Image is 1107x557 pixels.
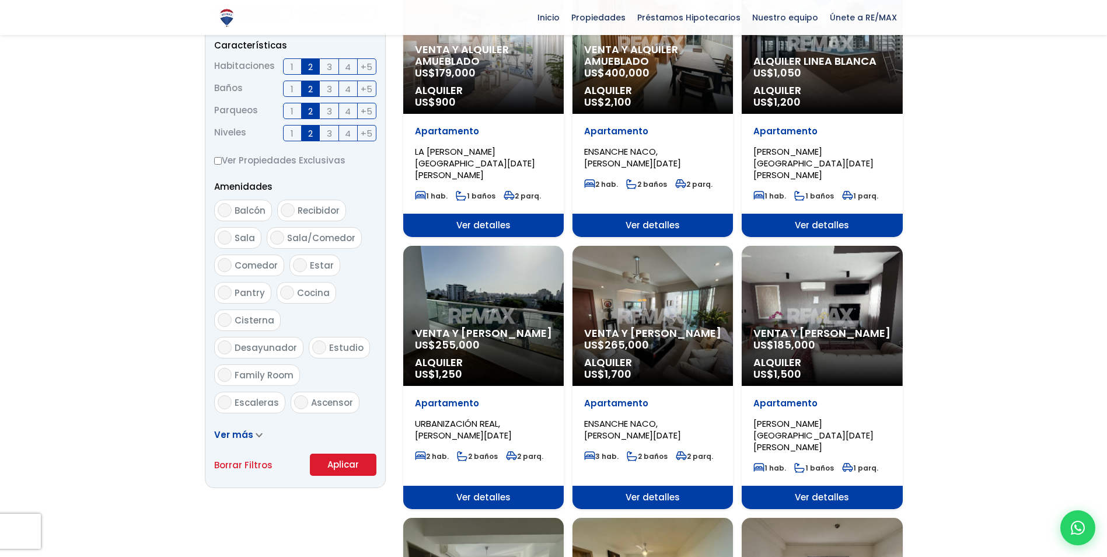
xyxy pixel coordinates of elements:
[605,95,631,109] span: 2,100
[361,104,372,119] span: +5
[753,398,891,409] p: Apartamento
[753,85,891,96] span: Alquiler
[293,258,307,272] input: Estar
[235,314,274,326] span: Cisterna
[742,214,902,237] span: Ver detalles
[291,82,294,96] span: 1
[214,103,258,119] span: Parqueos
[298,204,340,217] span: Recibidor
[297,287,330,299] span: Cocina
[308,126,313,141] span: 2
[235,232,255,244] span: Sala
[415,451,449,461] span: 2 hab.
[310,259,334,271] span: Estar
[753,337,815,352] span: US$
[584,85,721,96] span: Alquiler
[742,246,902,509] a: Venta y [PERSON_NAME] US$185,000 Alquiler US$1,500 Apartamento [PERSON_NAME][GEOGRAPHIC_DATA][DAT...
[291,60,294,74] span: 1
[435,65,476,80] span: 179,000
[753,463,786,473] span: 1 hab.
[235,396,279,409] span: Escaleras
[235,204,266,217] span: Balcón
[584,65,649,80] span: US$
[584,126,721,137] p: Apartamento
[415,357,552,368] span: Alquiler
[572,214,733,237] span: Ver detalles
[415,417,512,441] span: URBANIZACIÓN REAL, [PERSON_NAME][DATE]
[415,398,552,409] p: Apartamento
[435,367,462,381] span: 1,250
[214,179,376,194] p: Amenidades
[214,157,222,165] input: Ver Propiedades Exclusivas
[415,367,462,381] span: US$
[235,342,297,354] span: Desayunador
[361,60,372,74] span: +5
[415,145,535,181] span: LA [PERSON_NAME][GEOGRAPHIC_DATA][DATE][PERSON_NAME]
[291,126,294,141] span: 1
[753,55,891,67] span: Alquiler Linea Blanca
[218,340,232,354] input: Desayunador
[415,85,552,96] span: Alquiler
[218,258,232,272] input: Comedor
[584,179,618,189] span: 2 hab.
[218,231,232,245] input: Sala
[311,396,353,409] span: Ascensor
[774,337,815,352] span: 185,000
[294,395,308,409] input: Ascensor
[415,44,552,67] span: Venta y alquiler amueblado
[218,368,232,382] input: Family Room
[584,451,619,461] span: 3 hab.
[774,367,801,381] span: 1,500
[584,337,649,352] span: US$
[753,417,874,453] span: [PERSON_NAME][GEOGRAPHIC_DATA][DATE][PERSON_NAME]
[214,125,246,141] span: Niveles
[584,357,721,368] span: Alquiler
[218,203,232,217] input: Balcón
[214,153,376,168] label: Ver Propiedades Exclusivas
[308,82,313,96] span: 2
[218,286,232,300] input: Pantry
[361,126,372,141] span: +5
[584,95,631,109] span: US$
[456,191,495,201] span: 1 baños
[742,486,902,509] span: Ver detalles
[631,9,746,26] span: Préstamos Hipotecarios
[291,104,294,119] span: 1
[415,95,456,109] span: US$
[627,451,668,461] span: 2 baños
[584,145,681,169] span: ENSANCHE NACO, [PERSON_NAME][DATE]
[403,214,564,237] span: Ver detalles
[753,126,891,137] p: Apartamento
[403,246,564,509] a: Venta y [PERSON_NAME] US$255,000 Alquiler US$1,250 Apartamento URBANIZACIÓN REAL, [PERSON_NAME][D...
[415,337,480,352] span: US$
[312,340,326,354] input: Estudio
[572,486,733,509] span: Ver detalles
[270,231,284,245] input: Sala/Comedor
[415,65,476,80] span: US$
[235,369,294,381] span: Family Room
[504,191,541,201] span: 2 parq.
[753,328,891,339] span: Venta y [PERSON_NAME]
[308,104,313,119] span: 2
[435,95,456,109] span: 900
[214,429,253,441] span: Ver más
[214,38,376,53] p: Características
[565,9,631,26] span: Propiedades
[753,145,874,181] span: [PERSON_NAME][GEOGRAPHIC_DATA][DATE][PERSON_NAME]
[794,191,834,201] span: 1 baños
[753,191,786,201] span: 1 hab.
[361,82,372,96] span: +5
[235,287,265,299] span: Pantry
[842,463,878,473] span: 1 parq.
[675,179,713,189] span: 2 parq.
[345,126,351,141] span: 4
[506,451,543,461] span: 2 parq.
[584,398,721,409] p: Apartamento
[310,454,376,476] button: Aplicar
[753,357,891,368] span: Alquiler
[584,328,721,339] span: Venta y [PERSON_NAME]
[280,286,294,300] input: Cocina
[345,82,351,96] span: 4
[327,126,332,141] span: 3
[676,451,713,461] span: 2 parq.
